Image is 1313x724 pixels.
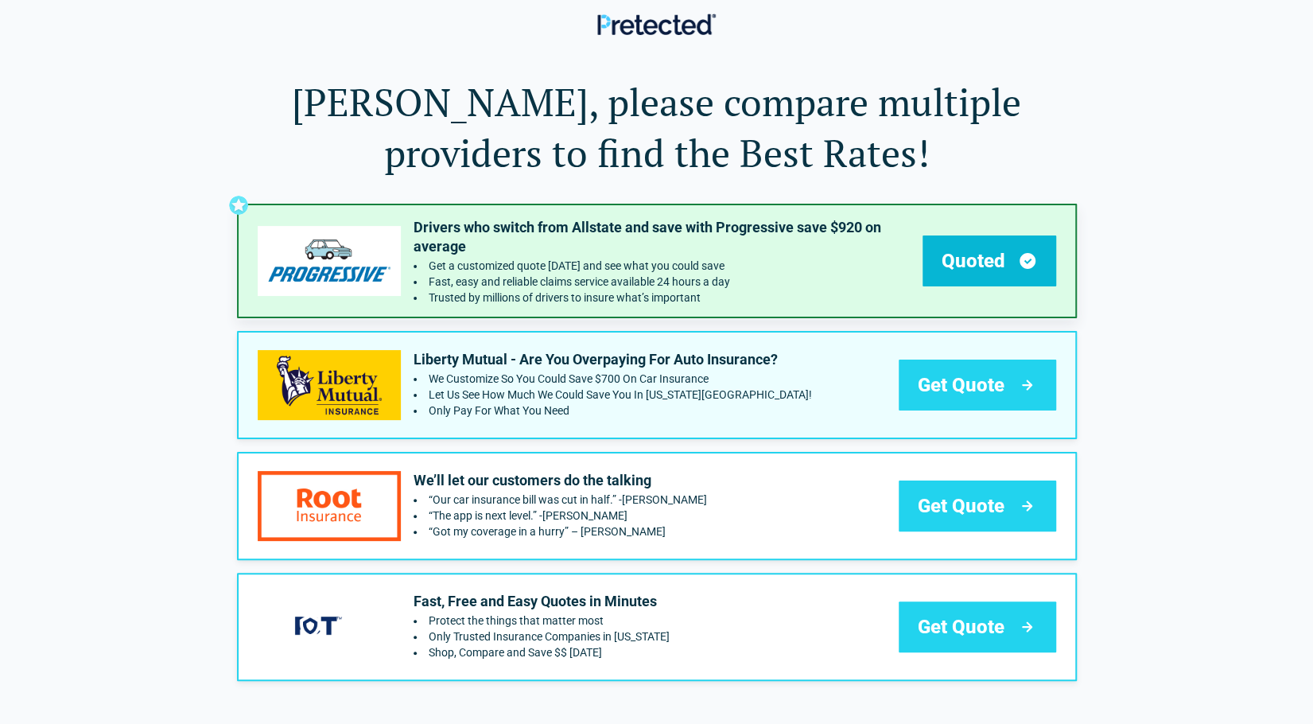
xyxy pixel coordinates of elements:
[258,350,401,419] img: libertymutual's logo
[258,471,401,540] img: root's logo
[918,372,1004,398] span: Get Quote
[237,331,1077,439] a: libertymutual's logoLiberty Mutual - Are You Overpaying For Auto Insurance?We Customize So You Co...
[414,630,670,643] li: Only Trusted Insurance Companies in Colorado
[414,350,812,369] p: Liberty Mutual - Are You Overpaying For Auto Insurance?
[918,614,1004,640] span: Get Quote
[414,471,707,490] p: We’ll let our customers do the talking
[414,525,707,538] li: “Got my coverage in a hurry” – Donna S
[414,592,670,611] p: Fast, Free and Easy Quotes in Minutes
[258,592,401,662] img: protect's logo
[918,493,1004,519] span: Get Quote
[237,452,1077,560] a: root's logoWe’ll let our customers do the talking“Our car insurance bill was cut in half.” -[PERS...
[414,509,707,522] li: “The app is next level.” -Bailey B.
[414,646,670,659] li: Shop, Compare and Save $$ Today
[237,76,1077,178] h1: [PERSON_NAME], please compare multiple providers to find the Best Rates!
[414,493,707,506] li: “Our car insurance bill was cut in half.” -Sarah E.
[414,372,812,385] li: We Customize So You Could Save $700 On Car Insurance
[237,573,1077,681] a: protect's logoFast, Free and Easy Quotes in MinutesProtect the things that matter mostOnly Truste...
[414,404,812,417] li: Only Pay For What You Need
[414,388,812,401] li: Let Us See How Much We Could Save You In Colorado Springs!
[414,614,670,627] li: Protect the things that matter most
